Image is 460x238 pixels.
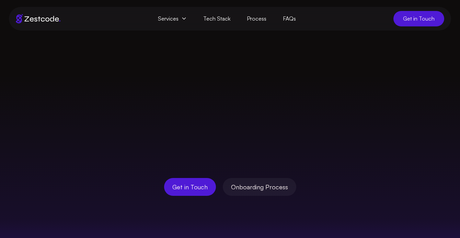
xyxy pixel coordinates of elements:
[164,178,216,196] a: Get in Touch
[275,11,304,26] a: FAQs
[172,182,208,192] span: Get in Touch
[393,11,444,26] a: Get in Touch
[16,14,60,23] img: Brand logo of zestcode digital
[231,182,288,192] span: Onboarding Process
[150,11,195,26] span: Services
[239,11,275,26] a: Process
[195,11,239,26] a: Tech Stack
[223,178,296,196] a: Onboarding Process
